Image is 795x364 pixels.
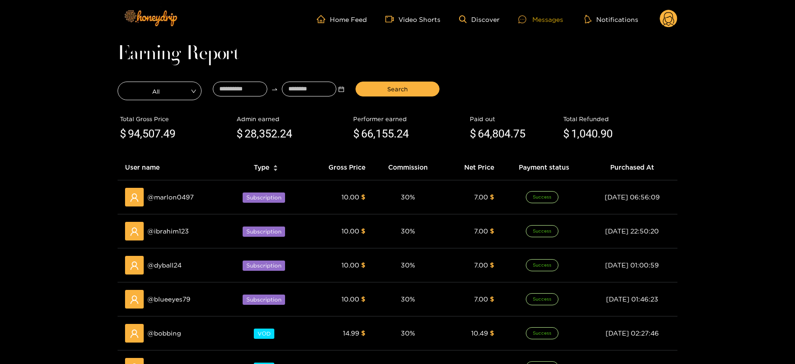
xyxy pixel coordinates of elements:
a: Video Shorts [385,15,440,23]
span: 1,040 [571,127,598,140]
span: 64,804 [478,127,510,140]
span: $ [237,125,243,143]
span: user [130,261,139,270]
span: Subscription [243,227,285,237]
span: swap-right [271,86,278,93]
span: user [130,193,139,202]
span: Success [526,293,558,305]
span: $ [490,330,494,337]
th: User name [118,155,226,180]
span: Subscription [243,295,285,305]
th: Purchased At [586,155,677,180]
th: Payment status [502,155,586,180]
span: $ [490,193,494,200]
div: Paid out [470,114,558,124]
span: 7.00 [474,193,488,200]
div: Total Refunded [563,114,675,124]
button: Search [356,82,439,96]
span: Success [526,327,558,339]
span: $ [361,261,365,268]
span: 30 % [401,261,415,268]
span: home [317,15,330,23]
span: .49 [160,127,175,140]
span: VOD [254,329,274,339]
span: @ blueeyes79 [147,294,190,304]
span: 7.00 [474,227,488,234]
span: caret-down [273,167,278,172]
a: Home Feed [317,15,367,23]
div: Admin earned [237,114,349,124]
span: $ [361,330,365,337]
span: 28,352 [244,127,277,140]
th: Commission [373,155,444,180]
button: Notifications [582,14,641,24]
span: $ [120,125,126,143]
span: [DATE] 06:56:09 [605,193,660,200]
span: All [118,84,201,97]
span: $ [490,227,494,234]
span: user [130,227,139,236]
div: Total Gross Price [120,114,232,124]
span: $ [353,125,359,143]
span: $ [470,125,476,143]
span: Success [526,259,558,271]
span: 10.00 [342,295,359,302]
span: 14.99 [343,330,359,337]
span: .75 [510,127,525,140]
span: Type [254,162,269,172]
span: Success [526,191,558,203]
span: caret-up [273,164,278,169]
span: $ [361,295,365,302]
span: [DATE] 22:50:20 [605,227,659,234]
span: 10.00 [342,193,359,200]
span: .24 [394,127,409,140]
span: 30 % [401,227,415,234]
span: @ dyball24 [147,260,181,270]
span: 30 % [401,295,415,302]
span: .90 [598,127,613,140]
span: [DATE] 02:27:46 [606,330,659,337]
span: @ marlon0497 [147,192,194,202]
span: 7.00 [474,261,488,268]
span: user [130,329,139,338]
span: to [271,86,278,93]
span: $ [563,125,569,143]
span: $ [490,295,494,302]
span: 30 % [401,330,415,337]
span: user [130,295,139,304]
span: 10.49 [471,330,488,337]
span: 10.00 [342,261,359,268]
span: [DATE] 01:00:59 [605,261,659,268]
span: Subscription [243,261,285,271]
span: .24 [277,127,292,140]
span: 94,507 [128,127,160,140]
span: 30 % [401,193,415,200]
span: Subscription [243,192,285,203]
span: 66,155 [361,127,394,140]
span: 7.00 [474,295,488,302]
span: video-camera [385,15,398,23]
div: Messages [518,14,563,25]
span: [DATE] 01:46:23 [606,295,658,302]
span: @ bobbing [147,328,181,338]
a: Discover [459,15,500,23]
th: Net Price [444,155,502,180]
span: $ [490,261,494,268]
span: $ [361,227,365,234]
h1: Earning Report [118,48,677,61]
span: 10.00 [342,227,359,234]
th: Gross Price [306,155,373,180]
span: @ ibrahim123 [147,226,189,236]
span: Success [526,225,558,237]
span: $ [361,193,365,200]
div: Performer earned [353,114,465,124]
span: Search [387,84,408,94]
